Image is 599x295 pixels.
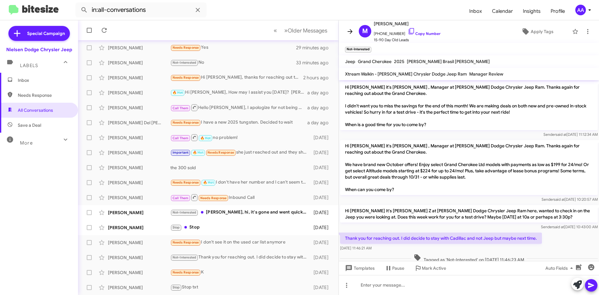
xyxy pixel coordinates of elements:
div: [PERSON_NAME] Del [PERSON_NAME] [108,120,170,126]
span: [PERSON_NAME] [374,20,441,27]
button: Auto Fields [540,263,580,274]
button: Templates [339,263,380,274]
div: [PERSON_NAME] [108,194,170,201]
div: K [170,269,310,276]
span: [PERSON_NAME] Brasil [PERSON_NAME] [407,59,490,64]
span: More [20,140,33,146]
div: [DATE] [310,209,334,216]
button: Mark Active [409,263,451,274]
span: Needs Response [200,196,227,200]
div: [DATE] [310,269,334,276]
div: [PERSON_NAME] [108,269,170,276]
span: Apply Tags [531,26,553,37]
div: I don't see it on the used car list anymore [170,239,310,246]
span: Sender [DATE] 10:43:00 AM [541,224,598,229]
div: [DATE] [310,179,334,186]
div: 33 minutes ago [296,60,334,66]
div: she just reached out and they should be coming soon [170,149,310,156]
div: [PERSON_NAME] [108,135,170,141]
div: [PERSON_NAME] [108,45,170,51]
span: [PHONE_NUMBER] [374,27,441,37]
span: Needs Response [173,120,199,125]
span: M [362,26,368,36]
div: Hi [PERSON_NAME], thanks for reaching out to me. I was in meetings all day [DATE] and will be a b... [170,74,303,81]
p: Thank you for reaching out. I did decide to stay with Cadillac and not Jeep but maybe next time. [340,233,542,244]
div: a day ago [307,120,334,126]
div: [DATE] [310,135,334,141]
div: [PERSON_NAME] [108,284,170,291]
span: Jeep [345,59,355,64]
p: Hi [PERSON_NAME] it's [PERSON_NAME] , Manager at [PERSON_NAME] Dodge Chrysler Jeep Ram. Thanks ag... [340,140,598,195]
button: AA [570,5,592,15]
span: Xtream Walkin - [PERSON_NAME] Chrysler Dodge Jeep Ram [345,71,467,77]
div: [PERSON_NAME] [108,224,170,231]
div: Hi [PERSON_NAME], How may I assist you [DATE]? [PERSON_NAME] [170,89,307,96]
span: Needs Response [173,46,199,50]
div: [DATE] [310,239,334,246]
small: Not-Interested [345,47,371,52]
span: Call Them [173,196,189,200]
span: Not-Interested [173,210,197,214]
span: 🔥 Hot [203,180,214,184]
a: Calendar [487,2,518,20]
span: Important [173,150,189,155]
div: [DATE] [310,254,334,261]
span: Not-Interested [173,255,197,259]
div: [PERSON_NAME] [108,254,170,261]
div: [PERSON_NAME] [108,60,170,66]
div: a day ago [307,90,334,96]
div: [PERSON_NAME] [108,90,170,96]
span: Auto Fields [545,263,575,274]
a: Profile [546,2,570,20]
span: Needs Response [173,270,199,274]
div: [DATE] [310,224,334,231]
span: Call Them [173,136,189,140]
div: [PERSON_NAME] [108,105,170,111]
span: All Conversations [18,107,53,113]
div: a day ago [307,105,334,111]
div: [DATE] [310,165,334,171]
div: [PERSON_NAME], hi, it's gone and went quickly. Sorry about that, I'm a good [PERSON_NAME] service... [170,209,310,216]
div: Stop [170,224,310,231]
span: [DATE] 11:46:21 AM [340,246,372,250]
div: Nielsen Dodge Chrysler Jeep [6,47,72,53]
span: Stop [173,225,180,229]
span: Older Messages [288,27,327,34]
a: Copy Number [408,31,441,36]
span: Needs Response [207,150,234,155]
div: [PERSON_NAME] [108,179,170,186]
button: Pause [380,263,409,274]
div: AA [575,5,586,15]
span: Pause [392,263,404,274]
span: Tagged as 'Not-Interested' on [DATE] 11:46:23 AM [411,254,527,263]
nav: Page navigation example [270,24,331,37]
div: [PERSON_NAME] [108,150,170,156]
span: Not-Interested [173,61,197,65]
button: Next [280,24,331,37]
div: Hello [PERSON_NAME], I apologize for not being able to take your call. We are closed [DATE]. I wi... [170,104,307,111]
div: Stop txt [170,284,310,291]
span: Grand Cherokee [358,59,392,64]
div: Inbound Call [170,194,310,201]
span: Sender [DATE] 11:12:34 AM [543,132,598,137]
a: Inbox [464,2,487,20]
span: Inbox [18,77,71,83]
input: Search [75,2,207,17]
div: 2 hours ago [303,75,334,81]
div: Thank you for reaching out. I did decide to stay with Cadillac and not Jeep but maybe next time. [170,254,310,261]
div: [DATE] [310,284,334,291]
div: the 300 sold [170,165,310,171]
span: 15-90 Day Old Leads [374,37,441,43]
span: 🔥 Hot [193,150,203,155]
a: Insights [518,2,546,20]
span: 🔥 Hot [200,136,211,140]
div: 29 minutes ago [296,45,334,51]
span: said at [554,197,565,202]
div: Yes [170,44,296,51]
div: I have a new 2025 tungsten. Decided to wait [170,119,307,126]
div: [PERSON_NAME] [108,209,170,216]
button: Apply Tags [505,26,569,37]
